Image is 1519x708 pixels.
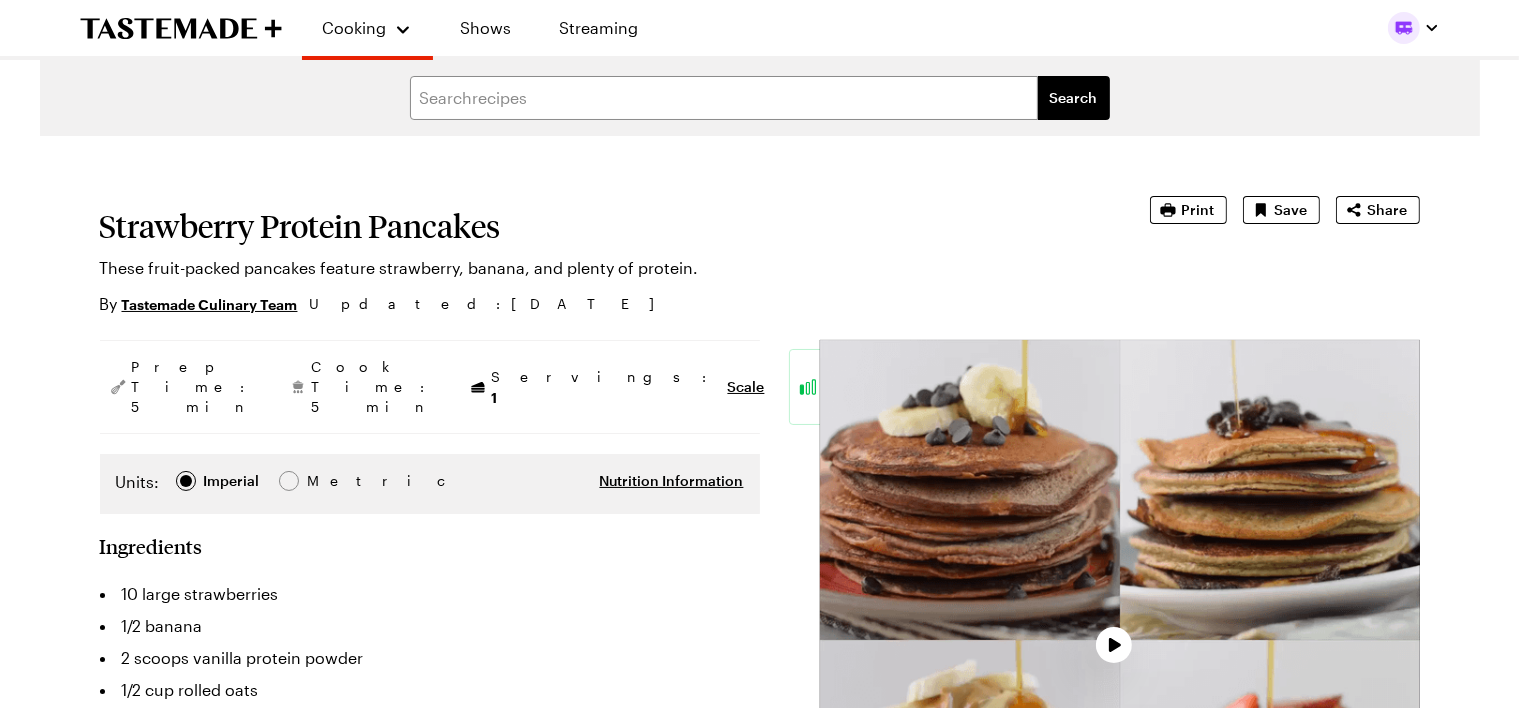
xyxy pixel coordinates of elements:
button: filters [1038,76,1110,120]
span: Metric [307,470,351,492]
span: Search [1050,88,1098,108]
a: To Tastemade Home Page [80,17,282,40]
button: Scale [728,377,765,397]
label: Units: [116,470,160,494]
div: Imperial Metric [116,470,349,498]
h1: Strawberry Protein Pancakes [100,208,1094,244]
span: Share [1368,200,1408,220]
span: 1 [492,387,498,406]
li: 1/2 banana [100,610,760,642]
img: Profile picture [1388,12,1420,44]
li: 2 scoops vanilla protein powder [100,642,760,674]
button: Profile picture [1388,12,1440,44]
span: Updated : [DATE] [310,293,675,315]
li: 1/2 cup rolled oats [100,674,760,706]
button: Print [1150,196,1227,224]
span: Imperial [204,470,261,492]
button: Cooking [322,8,413,48]
h2: Ingredients [100,534,203,558]
p: By [100,292,298,316]
a: Tastemade Culinary Team [122,293,298,315]
button: Save recipe [1243,196,1320,224]
div: Metric [307,470,349,492]
span: Servings: [492,367,718,408]
button: Share [1336,196,1420,224]
button: Play Video [1096,627,1132,663]
span: Cooking [322,18,386,37]
div: Imperial [204,470,259,492]
span: Print [1182,200,1215,220]
span: Save [1275,200,1308,220]
p: These fruit-packed pancakes feature strawberry, banana, and plenty of protein. [100,256,1094,280]
button: Nutrition Information [600,471,744,491]
li: 10 large strawberries [100,578,760,610]
span: Cook Time: 5 min [312,357,436,417]
span: Prep Time: 5 min [132,357,256,417]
